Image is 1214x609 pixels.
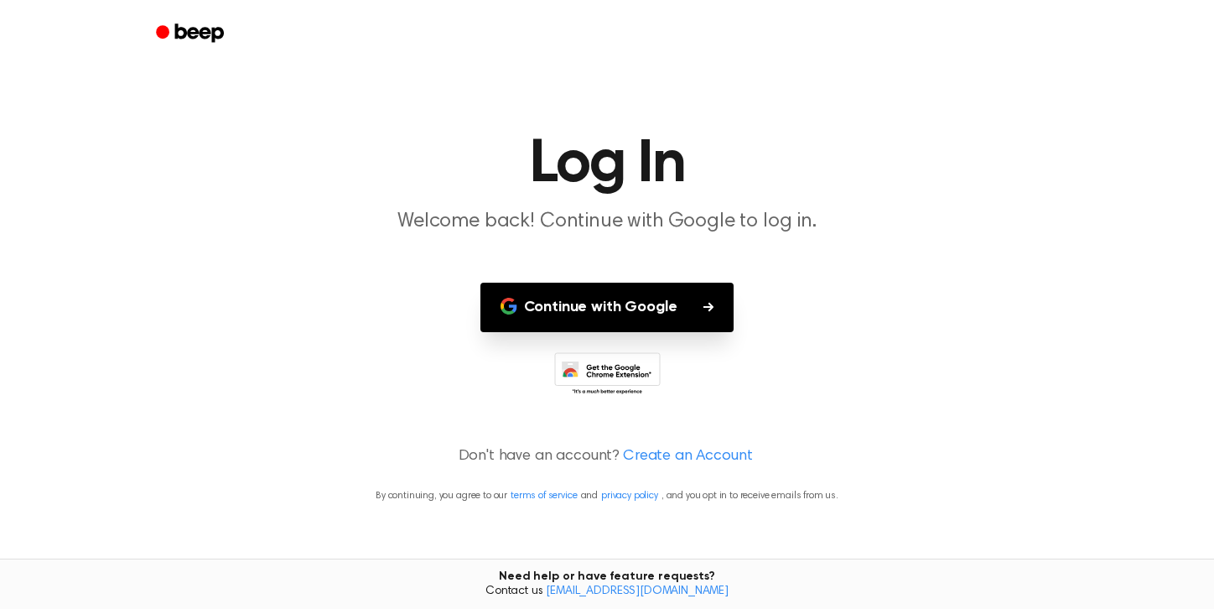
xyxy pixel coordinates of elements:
p: By continuing, you agree to our and , and you opt in to receive emails from us. [20,488,1194,503]
p: Don't have an account? [20,445,1194,468]
button: Continue with Google [480,283,734,332]
a: terms of service [511,491,577,501]
h1: Log In [178,134,1036,195]
p: Welcome back! Continue with Google to log in. [285,208,929,236]
a: Create an Account [623,445,752,468]
a: privacy policy [601,491,658,501]
a: [EMAIL_ADDRESS][DOMAIN_NAME] [546,586,729,597]
span: Contact us [10,585,1204,600]
a: Beep [144,18,239,50]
